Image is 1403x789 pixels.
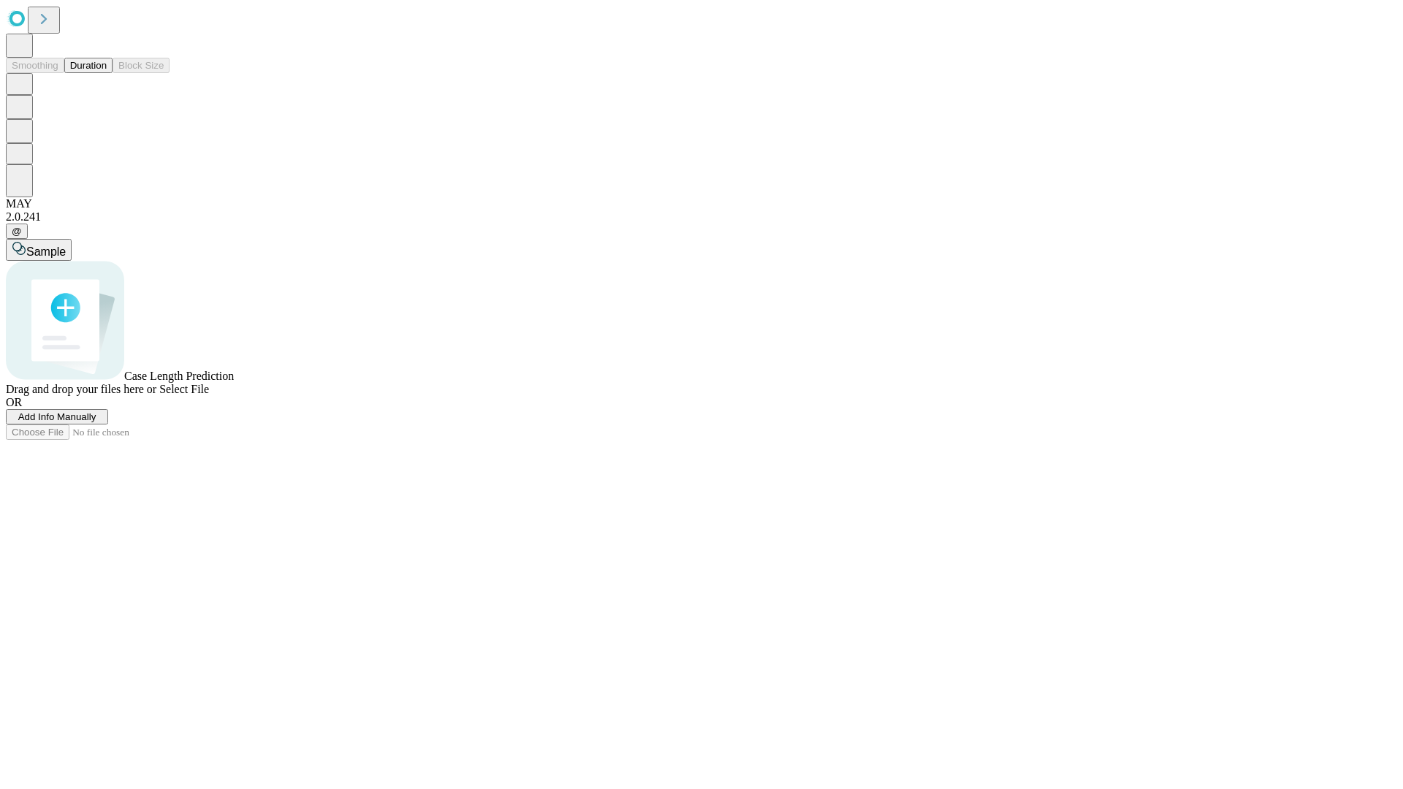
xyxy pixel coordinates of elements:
[113,58,170,73] button: Block Size
[6,210,1397,224] div: 2.0.241
[6,224,28,239] button: @
[6,409,108,424] button: Add Info Manually
[18,411,96,422] span: Add Info Manually
[6,58,64,73] button: Smoothing
[124,370,234,382] span: Case Length Prediction
[159,383,209,395] span: Select File
[26,245,66,258] span: Sample
[6,383,156,395] span: Drag and drop your files here or
[64,58,113,73] button: Duration
[6,396,22,408] span: OR
[12,226,22,237] span: @
[6,239,72,261] button: Sample
[6,197,1397,210] div: MAY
